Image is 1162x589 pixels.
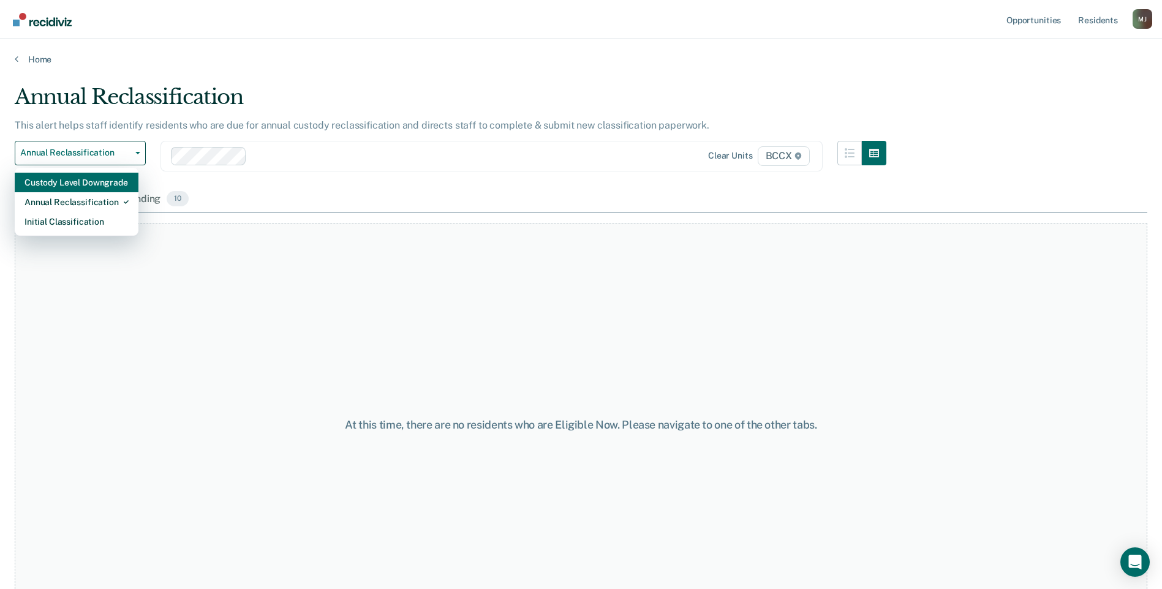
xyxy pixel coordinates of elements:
div: Annual Reclassification [25,192,129,212]
div: At this time, there are no residents who are Eligible Now. Please navigate to one of the other tabs. [298,418,864,432]
span: Annual Reclassification [20,148,130,158]
a: Home [15,54,1147,65]
div: M J [1133,9,1152,29]
div: Initial Classification [25,212,129,231]
span: 10 [167,191,189,207]
div: Annual Reclassification [15,84,886,119]
button: Profile dropdown button [1133,9,1152,29]
button: Annual Reclassification [15,141,146,165]
div: Clear units [708,151,753,161]
div: Custody Level Downgrade [25,173,129,192]
div: Pending10 [121,186,191,213]
div: Open Intercom Messenger [1120,547,1150,577]
img: Recidiviz [13,13,72,26]
p: This alert helps staff identify residents who are due for annual custody reclassification and dir... [15,119,709,131]
span: BCCX [758,146,810,166]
